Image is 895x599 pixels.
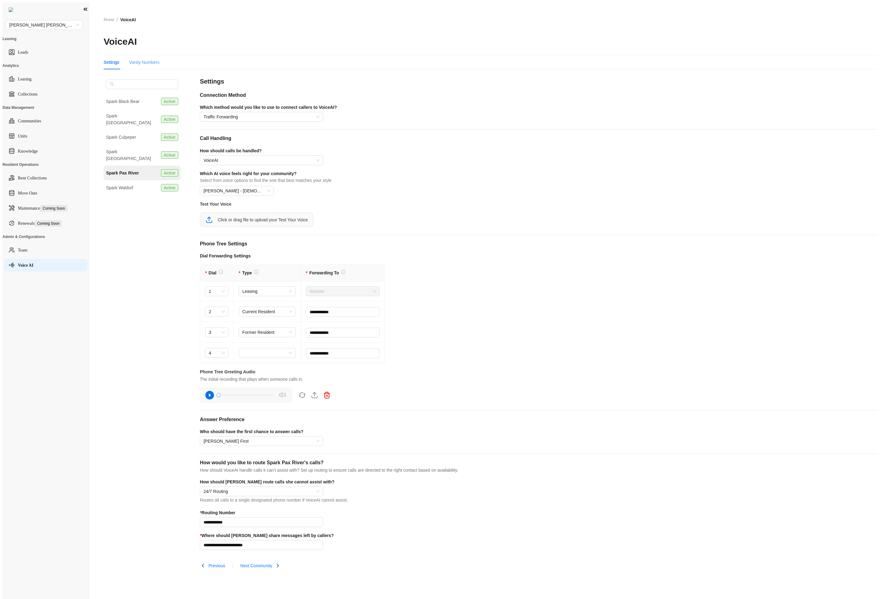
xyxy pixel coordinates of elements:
div: Previous [200,562,225,569]
a: Communities [18,115,41,127]
h2: VoiceAI [104,36,137,47]
span: search [110,82,114,86]
span: Active [161,133,178,141]
div: Spark [GEOGRAPHIC_DATA] [106,148,159,162]
img: logo [9,7,13,12]
div: Test Your Voice [200,201,323,207]
div: Next Community [240,562,281,569]
a: Home [102,16,115,23]
li: Collections [4,88,87,101]
span: Active [161,184,178,191]
div: Settings [200,77,878,86]
div: How would you like to route Spark Pax River's calls? [200,459,878,466]
div: Spark Culpeper [106,134,136,141]
h3: Data Management [2,105,89,110]
h3: Admin & Configurations [2,235,89,239]
div: How should calls be handled? [200,147,878,154]
li: Communities [4,115,87,127]
div: Answer Preference [200,416,878,423]
span: Active [161,98,178,105]
span: 4 [209,348,225,358]
h3: Analytics [2,64,89,68]
div: Click or drag file to upload your Test Your Voice [218,216,308,223]
span: Traffic Forwarding [204,112,320,121]
h3: Leasing [2,37,89,41]
div: Routes all calls to a single designated phone number if VoiceAI cannot assist. [200,497,878,505]
span: Click or drag file to upload your Test Your Voice [200,213,313,227]
a: Rent Collections [18,172,47,184]
div: Which AI voice feels right for your community? [200,170,878,177]
span: Coming Soon [40,205,68,212]
span: Natasha - American Female [204,186,270,195]
li: Leasing [4,73,87,85]
li: Units [4,130,87,142]
a: Leads [18,46,28,59]
span: Active [161,151,178,159]
div: Spark [GEOGRAPHIC_DATA] [106,113,159,126]
div: Vanity Numbers [129,59,160,66]
a: Leasing [18,73,31,85]
li: Knowledge [4,145,87,158]
div: Who should have the first chance to answer calls? [200,428,878,435]
a: Collections [18,88,38,101]
span: Gates Hudson [9,20,79,30]
a: Team [18,244,27,256]
div: Where should [PERSON_NAME] share messages left by callers? [200,532,878,539]
span: 1 [209,287,225,296]
span: Active [161,169,178,177]
a: Knowledge [18,145,38,158]
a: Move Outs [18,187,37,199]
li: Leads [4,46,87,59]
span: 2 [209,307,225,316]
div: How should VoiceAI handle calls it can’t assist with? Set up routing to ensure calls are directed... [200,467,878,474]
span: Former Resident [242,328,292,337]
span: Current Resident [242,307,292,316]
span: Active [161,116,178,123]
div: Select from voice options to find the one that best matches your style [200,178,878,185]
li: Maintenance [4,202,87,215]
div: Spark Black Bear [106,98,139,105]
span: 3 [209,328,225,337]
li: Team [4,244,87,256]
li: / [117,16,118,23]
div: Phone Tree Settings [200,240,878,248]
span: Leasing [242,287,292,296]
div: Which method would you like to use to connect callers to VoiceAI? [200,104,878,111]
div: The initial recording that plays when someone calls in. [200,376,878,383]
div: Dial Forwarding Settings [200,252,385,259]
div: Routing Number [200,509,878,516]
div: Phone Tree Greeting Audio [200,368,878,375]
div: Dial [205,269,229,276]
div: Call Handling [200,134,878,142]
span: Coming Soon [35,220,62,227]
span: VoiceAI [204,156,320,165]
a: Units [18,130,27,142]
div: Connection Method [200,91,878,99]
div: How should [PERSON_NAME] route calls she cannot assist with? [200,478,878,485]
h3: Resident Operations [2,162,89,167]
span: VoiceAI [120,17,136,22]
div: Type [239,269,296,276]
a: RenewalsComing Soon [18,217,62,230]
span: 24/7 Routing [204,487,320,496]
span: VoiceAI [310,287,376,296]
div: Settings [104,59,119,66]
li: Rent Collections [4,172,87,184]
div: Forwarding To [306,269,380,276]
div: Spark Pax River [106,170,139,176]
a: Voice AI [18,259,33,272]
li: Move Outs [4,187,87,199]
li: Voice AI [4,259,87,272]
div: Spark Waldorf [106,184,133,191]
li: Renewals [4,217,87,230]
span: Kelsey Answers First [204,437,320,446]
